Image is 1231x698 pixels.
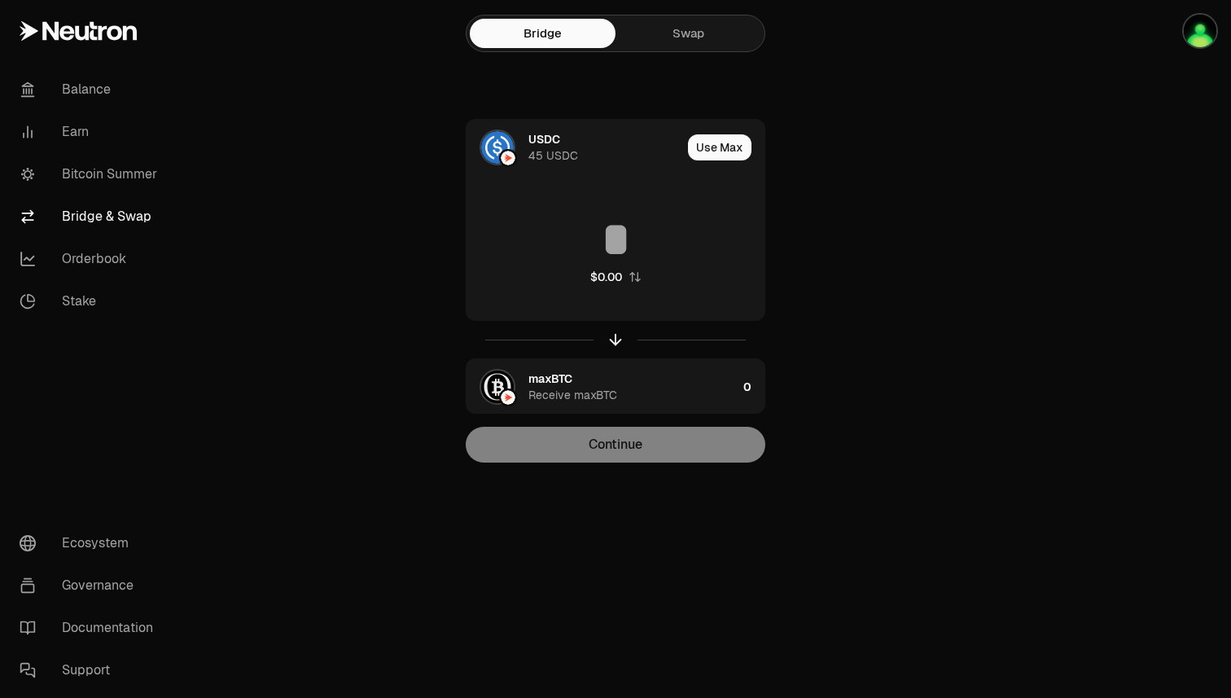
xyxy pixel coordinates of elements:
img: Neutron Logo [501,151,515,165]
a: Support [7,649,176,691]
div: maxBTC LogoNeutron LogomaxBTCReceive maxBTC [467,359,737,415]
a: Bridge [470,19,615,48]
div: 45 USDC [528,147,578,164]
a: Documentation [7,607,176,649]
button: Use Max [688,134,751,160]
div: USDC [528,131,560,147]
img: USDC Logo [481,131,514,164]
div: maxBTC [528,371,572,387]
a: Earn [7,111,176,153]
div: USDC LogoNeutron LogoUSDC45 USDC [467,120,681,175]
a: Bitcoin Summer [7,153,176,195]
button: $0.00 [590,269,642,285]
a: Governance [7,564,176,607]
div: $0.00 [590,269,622,285]
a: Stake [7,280,176,323]
a: Bridge & Swap [7,195,176,238]
a: Orderbook [7,238,176,280]
div: Receive maxBTC [528,387,617,403]
a: Swap [615,19,761,48]
img: maxBTC Logo [481,371,514,403]
button: maxBTC LogoNeutron LogomaxBTCReceive maxBTC0 [467,359,764,415]
a: Ecosystem [7,522,176,564]
img: Main Wallet [1184,15,1216,47]
div: 0 [743,359,764,415]
a: Balance [7,68,176,111]
img: Neutron Logo [501,390,515,405]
